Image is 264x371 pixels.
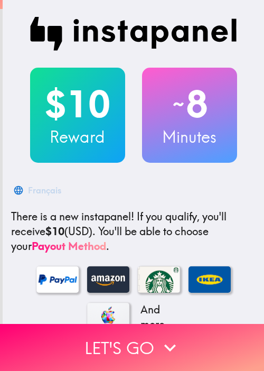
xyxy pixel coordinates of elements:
h2: $10 [30,82,125,126]
span: ~ [171,88,186,120]
h2: 8 [142,82,237,126]
b: $10 [45,225,64,238]
h3: Minutes [142,126,237,148]
h3: Reward [30,126,125,148]
div: Français [28,183,61,198]
a: Payout Method [32,239,106,253]
img: Instapanel [30,17,237,51]
p: If you qualify, you'll receive (USD) . You'll be able to choose your . [11,209,256,254]
button: Français [11,180,65,201]
p: And more... [138,302,180,332]
span: There is a new instapanel! [11,210,134,223]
